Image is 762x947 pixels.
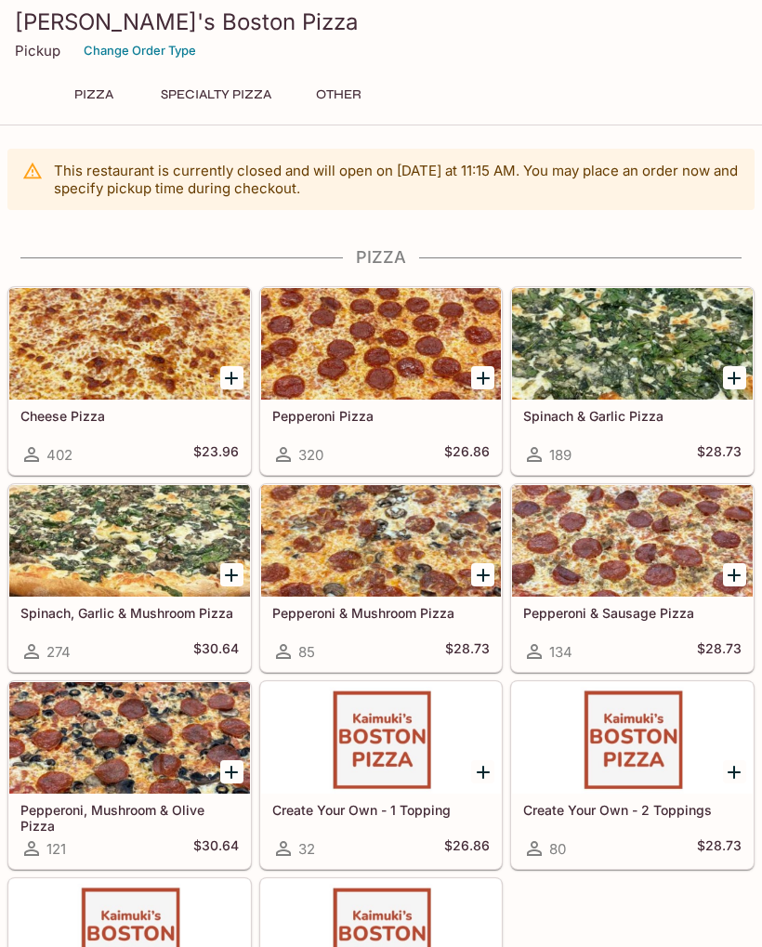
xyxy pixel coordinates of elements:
h5: Spinach & Garlic Pizza [523,408,742,424]
div: Pepperoni & Mushroom Pizza [261,485,502,597]
button: Add Create Your Own - 2 Toppings [723,760,746,783]
h5: Cheese Pizza [20,408,239,424]
a: Create Your Own - 2 Toppings80$28.73 [511,681,754,869]
button: Add Pepperoni & Mushroom Pizza [471,563,494,586]
h5: $30.64 [193,640,239,663]
p: Pickup [15,42,60,59]
h5: $28.73 [445,640,490,663]
div: Cheese Pizza [9,288,250,400]
span: 189 [549,446,571,464]
div: Create Your Own - 1 Topping [261,682,502,794]
h5: Pepperoni, Mushroom & Olive Pizza [20,802,239,833]
h4: Pizza [7,247,755,268]
span: 274 [46,643,71,661]
h5: Pepperoni & Sausage Pizza [523,605,742,621]
div: Pepperoni, Mushroom & Olive Pizza [9,682,250,794]
a: Spinach & Garlic Pizza189$28.73 [511,287,754,475]
a: Spinach, Garlic & Mushroom Pizza274$30.64 [8,484,251,672]
a: Pepperoni Pizza320$26.86 [260,287,503,475]
span: 85 [298,643,315,661]
h5: $28.73 [697,443,742,466]
p: This restaurant is currently closed and will open on [DATE] at 11:15 AM . You may place an order ... [54,162,740,197]
span: 80 [549,840,566,858]
h5: Pepperoni & Mushroom Pizza [272,605,491,621]
div: Pepperoni & Sausage Pizza [512,485,753,597]
h5: Create Your Own - 1 Topping [272,802,491,818]
span: 402 [46,446,72,464]
h5: $28.73 [697,640,742,663]
button: Pizza [52,82,136,108]
a: Pepperoni, Mushroom & Olive Pizza121$30.64 [8,681,251,869]
a: Pepperoni & Mushroom Pizza85$28.73 [260,484,503,672]
div: Spinach, Garlic & Mushroom Pizza [9,485,250,597]
h5: $30.64 [193,837,239,860]
h5: $28.73 [697,837,742,860]
a: Pepperoni & Sausage Pizza134$28.73 [511,484,754,672]
span: 121 [46,840,66,858]
button: Add Spinach, Garlic & Mushroom Pizza [220,563,243,586]
span: 32 [298,840,315,858]
h5: $26.86 [444,837,490,860]
span: 320 [298,446,323,464]
button: Add Cheese Pizza [220,366,243,389]
h5: Create Your Own - 2 Toppings [523,802,742,818]
div: Create Your Own - 2 Toppings [512,682,753,794]
button: Change Order Type [75,36,204,65]
div: Spinach & Garlic Pizza [512,288,753,400]
button: Add Pepperoni & Sausage Pizza [723,563,746,586]
h5: Spinach, Garlic & Mushroom Pizza [20,605,239,621]
h5: $26.86 [444,443,490,466]
h3: [PERSON_NAME]'s Boston Pizza [15,7,747,36]
button: Add Pepperoni Pizza [471,366,494,389]
button: Specialty Pizza [151,82,282,108]
button: Add Create Your Own - 1 Topping [471,760,494,783]
button: Other [296,82,380,108]
div: Pepperoni Pizza [261,288,502,400]
button: Add Spinach & Garlic Pizza [723,366,746,389]
a: Cheese Pizza402$23.96 [8,287,251,475]
h5: Pepperoni Pizza [272,408,491,424]
h5: $23.96 [193,443,239,466]
button: Add Pepperoni, Mushroom & Olive Pizza [220,760,243,783]
span: 134 [549,643,572,661]
a: Create Your Own - 1 Topping32$26.86 [260,681,503,869]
